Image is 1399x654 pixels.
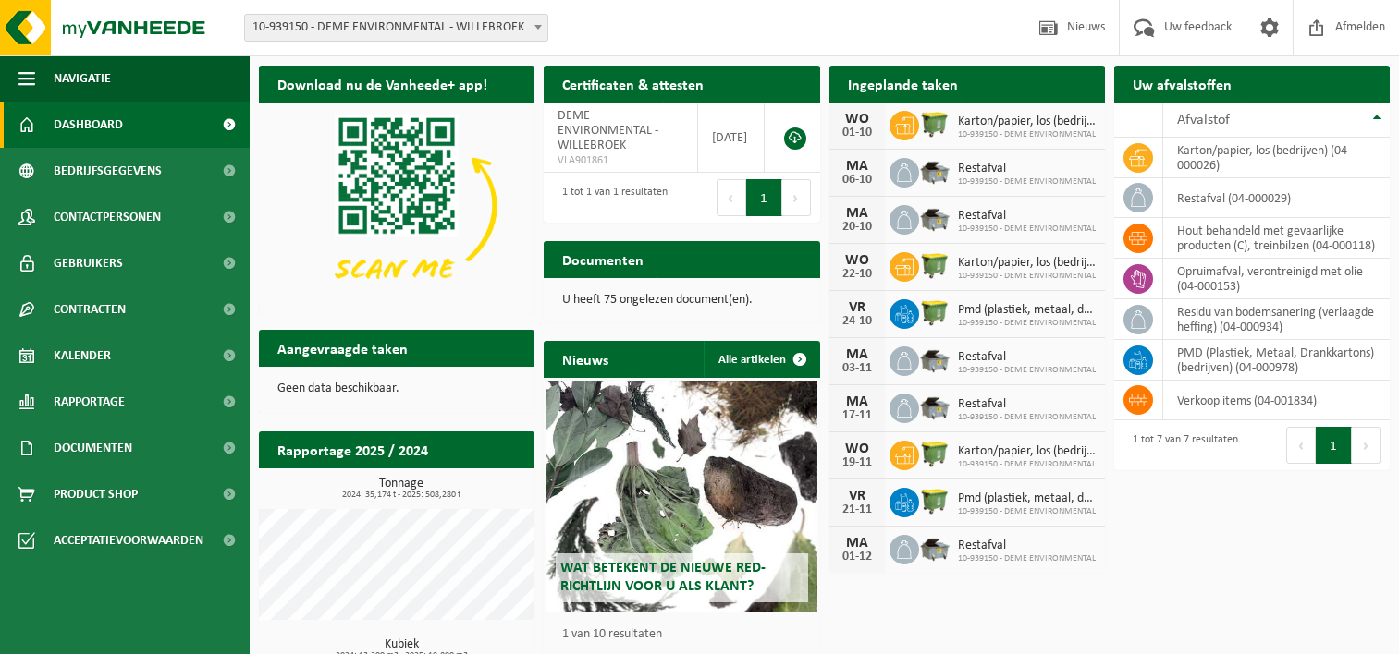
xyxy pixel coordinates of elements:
[560,561,766,593] span: Wat betekent de nieuwe RED-richtlijn voor u als klant?
[839,442,876,456] div: WO
[958,176,1096,188] span: 10-939150 - DEME ENVIRONMENTAL
[839,221,876,234] div: 20-10
[54,379,125,425] span: Rapportage
[839,127,876,139] div: 01-10
[958,129,1096,140] span: 10-939150 - DEME ENVIRONMENTAL
[839,394,876,409] div: MA
[919,391,951,422] img: WB-5000-GAL-GY-01
[958,491,1096,506] span: Pmd (plastiek, metaal, drankkartons) (bedrijven)
[544,66,722,102] h2: Certificaten & attesten
[839,456,876,469] div: 19-11
[839,362,876,375] div: 03-11
[54,240,123,286] span: Gebruikers
[259,431,447,467] h2: Rapportage 2025 / 2024
[1163,218,1390,259] td: hout behandeld met gevaarlijke producten (C), treinbilzen (04-000118)
[1163,178,1390,218] td: restafval (04-000029)
[698,103,766,173] td: [DATE]
[562,294,801,307] p: U heeft 75 ongelezen document(en).
[562,628,810,641] p: 1 van 10 resultaten
[919,297,951,328] img: WB-1100-HPE-GN-50
[958,506,1096,517] span: 10-939150 - DEME ENVIRONMENTAL
[839,503,876,516] div: 21-11
[839,300,876,315] div: VR
[919,438,951,469] img: WB-1100-HPE-GN-50
[958,397,1096,412] span: Restafval
[919,532,951,563] img: WB-5000-GAL-GY-01
[259,330,426,366] h2: Aangevraagde taken
[259,66,506,102] h2: Download nu de Vanheede+ app!
[958,412,1096,423] span: 10-939150 - DEME ENVIRONMENTAL
[958,303,1096,318] span: Pmd (plastiek, metaal, drankkartons) (bedrijven)
[1163,138,1390,178] td: karton/papier, los (bedrijven) (04-000026)
[397,467,533,504] a: Bekijk rapportage
[958,115,1096,129] span: Karton/papier, los (bedrijven)
[919,344,951,375] img: WB-5000-GAL-GY-01
[553,177,668,218] div: 1 tot 1 van 1 resultaten
[1163,259,1390,299] td: opruimafval, verontreinigd met olie (04-000153)
[958,209,1096,224] span: Restafval
[244,14,548,42] span: 10-939150 - DEME ENVIRONMENTAL - WILLEBROEK
[717,179,746,216] button: Previous
[54,102,123,148] span: Dashboard
[958,539,1096,553] span: Restafval
[54,471,138,517] span: Product Shop
[1163,381,1390,420] td: verkoop items (04-001834)
[1286,427,1316,464] button: Previous
[54,517,203,563] span: Acceptatievoorwaarden
[1114,66,1250,102] h2: Uw afvalstoffen
[919,155,951,187] img: WB-5000-GAL-GY-01
[704,341,818,378] a: Alle artikelen
[839,112,876,127] div: WO
[839,206,876,221] div: MA
[54,333,111,379] span: Kalender
[839,347,876,362] div: MA
[54,55,111,102] span: Navigatie
[958,459,1096,470] span: 10-939150 - DEME ENVIRONMENTAL
[919,108,951,139] img: WB-1100-HPE-GN-50
[839,159,876,174] div: MA
[958,350,1096,365] span: Restafval
[839,551,876,563] div: 01-12
[558,109,658,152] span: DEME ENVIRONMENTAL - WILLEBROEK
[746,179,782,216] button: 1
[1352,427,1381,464] button: Next
[1163,299,1390,340] td: residu van bodemsanering (verlaagde heffing) (04-000934)
[839,536,876,551] div: MA
[1177,113,1230,127] span: Afvalstof
[919,249,951,281] img: WB-1100-HPE-GN-50
[1316,427,1352,464] button: 1
[54,286,126,333] span: Contracten
[839,174,876,187] div: 06-10
[259,103,534,309] img: Download de VHEPlus App
[544,341,627,377] h2: Nieuws
[919,202,951,234] img: WB-5000-GAL-GY-01
[782,179,811,216] button: Next
[268,478,534,500] h3: Tonnage
[958,365,1096,376] span: 10-939150 - DEME ENVIRONMENTAL
[268,490,534,500] span: 2024: 35,174 t - 2025: 508,280 t
[958,256,1096,271] span: Karton/papier, los (bedrijven)
[546,381,816,612] a: Wat betekent de nieuwe RED-richtlijn voor u als klant?
[54,425,132,471] span: Documenten
[839,409,876,422] div: 17-11
[839,489,876,503] div: VR
[839,268,876,281] div: 22-10
[277,382,516,395] p: Geen data beschikbaar.
[245,15,547,41] span: 10-939150 - DEME ENVIRONMENTAL - WILLEBROEK
[839,253,876,268] div: WO
[54,194,161,240] span: Contactpersonen
[558,153,682,168] span: VLA901861
[54,148,162,194] span: Bedrijfsgegevens
[1123,425,1238,466] div: 1 tot 7 van 7 resultaten
[829,66,976,102] h2: Ingeplande taken
[958,553,1096,564] span: 10-939150 - DEME ENVIRONMENTAL
[958,224,1096,235] span: 10-939150 - DEME ENVIRONMENTAL
[839,315,876,328] div: 24-10
[919,485,951,516] img: WB-1100-HPE-GN-50
[958,271,1096,282] span: 10-939150 - DEME ENVIRONMENTAL
[958,444,1096,459] span: Karton/papier, los (bedrijven)
[544,241,662,277] h2: Documenten
[1163,340,1390,381] td: PMD (Plastiek, Metaal, Drankkartons) (bedrijven) (04-000978)
[958,318,1096,329] span: 10-939150 - DEME ENVIRONMENTAL
[958,162,1096,176] span: Restafval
